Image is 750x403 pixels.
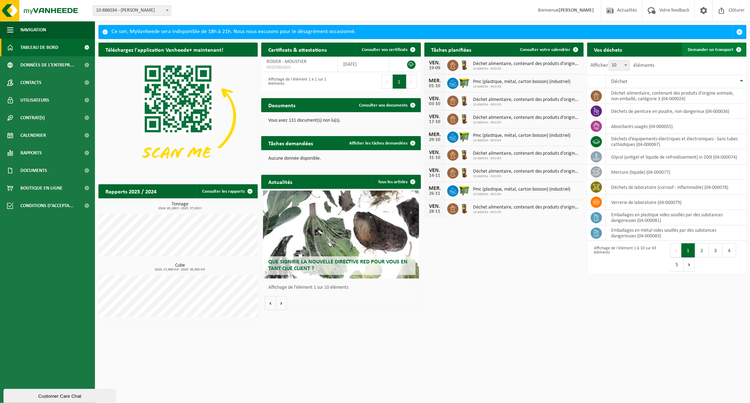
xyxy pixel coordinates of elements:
img: WB-0140-HPE-BN-06 [459,59,470,71]
a: Consulter votre calendrier [514,43,583,57]
div: Affichage de l'élément 1 à 10 sur 43 éléments [591,243,664,272]
img: WB-0140-HPE-BN-06 [459,148,470,160]
span: Tableau de bord [20,39,58,56]
div: VEN. [428,150,442,155]
button: Next [684,257,695,271]
span: Afficher les tâches demandées [350,141,408,146]
span: 10 [609,60,630,71]
a: Afficher les tâches demandées [344,136,420,150]
div: 14-11 [428,173,442,178]
div: 19-09 [428,66,442,71]
div: Affichage de l'élément 1 à 1 sur 1 éléments [265,74,338,89]
p: Vous avez 131 document(s) non lu(s). [268,118,414,123]
td: déchets d'équipements électriques et électroniques - Sans tubes cathodiques (04-000067) [606,134,746,149]
img: WB-0140-HPE-BN-06 [459,202,470,214]
button: 2 [695,243,709,257]
a: Consulter vos documents [354,98,420,112]
span: Conditions d'accepta... [20,197,73,215]
span: Boutique en ligne [20,179,63,197]
span: ROSIER - MOUSTIER [267,59,307,64]
img: WB-1100-HPE-GN-50 [459,130,470,142]
span: 10-886034 - ROSIER [473,174,580,179]
td: déchets de peinture en poudre, non dangereux (04-000036) [606,104,746,119]
div: MER. [428,78,442,84]
span: 10-886034 - ROSIER [473,67,580,71]
span: 10-886034 - ROSIER [473,192,571,197]
span: Déchet alimentaire, contenant des produits d'origine animale, non emballé, catég... [473,115,580,121]
span: 10-886034 - ROSIER [473,121,580,125]
a: Consulter les rapports [197,184,257,198]
div: 31-10 [428,155,442,160]
h2: Tâches demandées [261,136,320,150]
span: Documents [20,162,47,179]
a: Consulter vos certificats [357,43,420,57]
span: 2024: 65,280 t - 2025: 37,920 t [102,207,258,210]
a: Tous les articles [373,175,420,189]
iframe: chat widget [4,388,117,403]
button: 5 [670,257,684,271]
div: 28-11 [428,209,442,214]
span: 10-886034 - ROSIER - MOUSTIER [93,5,171,16]
td: verrerie de laboratoire (04-000079) [606,195,746,210]
button: 3 [709,243,723,257]
button: Vorige [265,296,276,310]
td: déchet alimentaire, contenant des produits d'origine animale, non emballé, catégorie 3 (04-000024) [606,88,746,104]
span: 10-886034 - ROSIER [473,156,580,161]
button: Previous [670,243,681,257]
span: Consulter votre calendrier [520,47,571,52]
div: VEN. [428,60,442,66]
td: [DATE] [338,57,389,72]
span: Déchet alimentaire, contenant des produits d'origine animale, non emballé, catég... [473,151,580,156]
span: Calendrier [20,127,46,144]
span: Demander un transport [688,47,733,52]
button: Next [406,75,417,89]
div: 17-10 [428,120,442,124]
img: WB-0140-HPE-BN-06 [459,95,470,107]
h2: Documents [261,98,302,112]
span: Contacts [20,74,41,91]
td: mercure (liquide) (04-000077) [606,165,746,180]
a: Demander un transport [682,43,746,57]
td: emballages en plastique vides souillés par des substances dangereuses (04-000081) [606,210,746,225]
div: 26-11 [428,191,442,196]
td: absorbants usagés (04-000055) [606,119,746,134]
span: 10-886034 - ROSIER [473,210,580,215]
p: Affichage de l'élément 1 sur 10 éléments [268,285,417,290]
span: 10-886034 - ROSIER [473,139,571,143]
h2: Rapports 2025 / 2024 [98,184,164,198]
h3: Tonnage [102,202,258,210]
img: WB-1100-HPE-GN-50 [459,77,470,89]
div: 29-10 [428,137,442,142]
div: MER. [428,186,442,191]
span: Déchet alimentaire, contenant des produits d'origine animale, non emballé, catég... [473,97,580,103]
td: emballages en métal vides souillés par des substances dangereuses (04-000083) [606,225,746,241]
span: Déchet [611,79,627,84]
div: VEN. [428,96,442,102]
button: 1 [681,243,695,257]
span: Déchet alimentaire, contenant des produits d'origine animale, non emballé, catég... [473,205,580,210]
div: VEN. [428,168,442,173]
span: Pmc (plastique, métal, carton boisson) (industriel) [473,79,571,85]
strong: [PERSON_NAME] [559,8,594,13]
span: Déchet alimentaire, contenant des produits d'origine animale, non emballé, catég... [473,61,580,67]
span: Navigation [20,21,46,39]
h2: Certificats & attestations [261,43,334,56]
h2: Actualités [261,175,299,188]
span: 10-886034 - ROSIER [473,85,571,89]
a: Que signifie la nouvelle directive RED pour vous en tant que client ? [263,191,419,279]
span: Que signifie la nouvelle directive RED pour vous en tant que client ? [268,259,408,271]
img: WB-0140-HPE-BN-06 [459,113,470,124]
img: Download de VHEPlus App [98,57,258,176]
span: RED25001810 [267,65,332,70]
button: 4 [723,243,736,257]
h3: Cube [102,263,258,271]
button: Volgende [276,296,287,310]
span: Pmc (plastique, métal, carton boisson) (industriel) [473,187,571,192]
span: Utilisateurs [20,91,49,109]
div: MER. [428,132,442,137]
td: déchets de laboratoire (corrosif - inflammable) (04-000078) [606,180,746,195]
span: Rapports [20,144,42,162]
img: WB-0140-HPE-BN-06 [459,166,470,178]
span: Pmc (plastique, métal, carton boisson) (industriel) [473,133,571,139]
p: Aucune donnée disponible. [268,156,414,161]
